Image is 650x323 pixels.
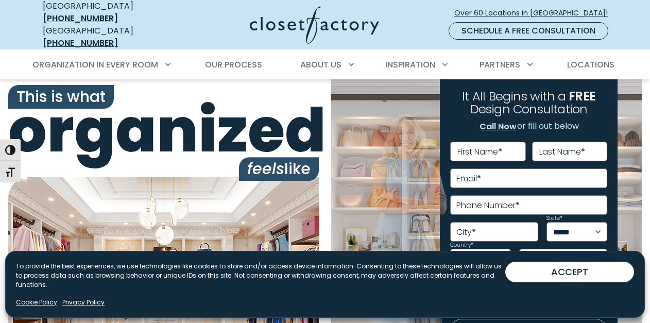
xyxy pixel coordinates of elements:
[32,59,158,71] span: Organization in Every Room
[43,25,169,49] div: [GEOGRAPHIC_DATA]
[250,6,379,44] img: Closet Factory Logo
[43,12,118,24] a: [PHONE_NUMBER]
[449,22,608,40] a: Schedule a Free Consultation
[239,157,319,181] span: like
[8,85,114,109] span: This is what
[16,298,57,307] a: Cookie Policy
[454,4,617,22] a: Over 60 Locations in [GEOGRAPHIC_DATA]!
[454,8,616,19] span: Over 60 Locations in [GEOGRAPHIC_DATA]!
[567,59,614,71] span: Locations
[43,37,118,49] a: [PHONE_NUMBER]
[247,158,284,180] i: feels
[205,59,262,71] span: Our Process
[8,100,319,161] span: organized
[16,262,505,290] p: To provide the best experiences, we use technologies like cookies to store and/or access device i...
[480,59,520,71] span: Partners
[385,59,435,71] span: Inspiration
[62,298,105,307] a: Privacy Policy
[300,59,341,71] span: About Us
[25,50,625,79] nav: Primary Menu
[505,262,634,282] button: ACCEPT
